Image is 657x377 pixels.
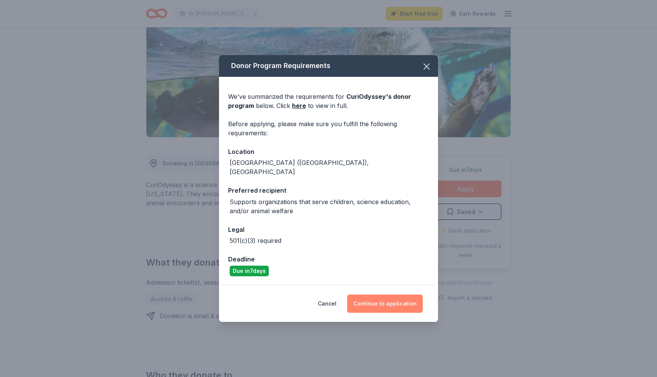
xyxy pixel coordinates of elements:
div: Deadline [228,254,429,264]
div: 501(c)(3) required [230,236,281,245]
div: Preferred recipient [228,185,429,195]
div: [GEOGRAPHIC_DATA] ([GEOGRAPHIC_DATA]), [GEOGRAPHIC_DATA] [230,158,429,176]
a: here [292,101,306,110]
div: Supports organizations that serve children, science education, and/or animal welfare [230,197,429,215]
button: Continue to application [347,295,423,313]
div: Due in 7 days [230,266,269,276]
div: Before applying, please make sure you fulfill the following requirements: [228,119,429,138]
div: Location [228,147,429,157]
div: We've summarized the requirements for below. Click to view in full. [228,92,429,110]
div: Donor Program Requirements [219,55,438,77]
button: Cancel [318,295,336,313]
div: Legal [228,225,429,234]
